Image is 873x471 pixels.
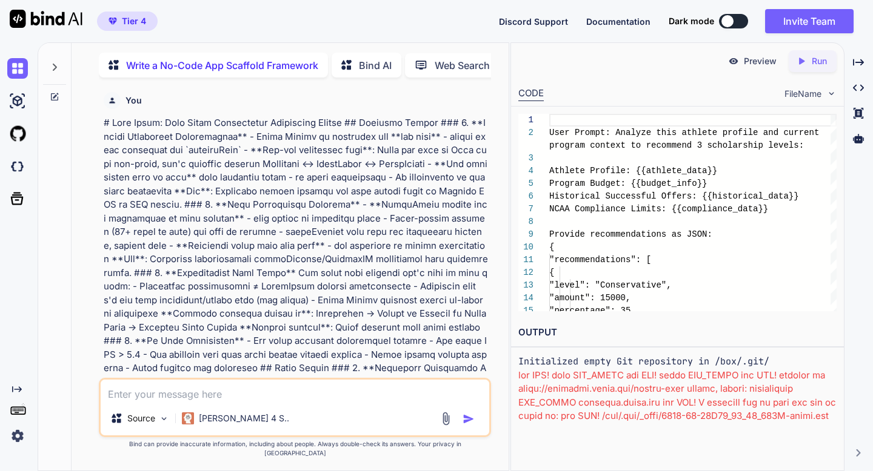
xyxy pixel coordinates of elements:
img: premium [109,18,117,25]
span: Athlete Profile: {{athlete_data}} [549,166,717,176]
div: 14 [518,292,533,305]
button: premiumTier 4 [97,12,158,31]
div: 3 [518,152,533,165]
div: 12 [518,266,533,279]
img: attachment [439,412,453,426]
span: Documentation [586,16,651,27]
img: icon [463,413,475,425]
button: Documentation [586,15,651,28]
p: [PERSON_NAME] 4 S.. [199,412,289,424]
div: 11 [518,254,533,266]
span: { [549,242,554,252]
div: 4 [518,165,533,177]
span: Program Budget: {{budget_info}} [549,179,707,188]
span: Historical Successful Offers: {{historical_data}} [549,191,799,201]
p: Bind can provide inaccurate information, including about people. Always double-check its answers.... [99,440,490,458]
img: chevron down [826,88,837,99]
div: 1 [518,114,533,127]
p: Preview [744,55,777,67]
div: 9 [518,228,533,241]
div: 5 [518,177,533,190]
div: 7 [518,203,533,216]
div: 2 [518,127,533,139]
span: "level": "Conservative", [549,280,672,290]
span: "recommendations": [ [549,255,651,265]
img: Bind AI [10,10,82,28]
span: "percentage": 35, [549,306,636,315]
p: Source [127,412,155,424]
span: User Prompt: Analyze this athlete profile and curr [549,128,804,137]
span: program context to recommend 3 scholarship levels: [549,140,804,150]
span: Dark mode [669,15,714,27]
img: githubLight [7,124,28,144]
span: "amount": 15000, [549,293,630,303]
img: Claude 4 Sonnet [182,412,194,424]
h6: You [125,94,142,107]
div: 8 [518,216,533,228]
span: NCAA Compliance Limits: {{compliance_data}} [549,204,768,214]
span: FileName [784,88,821,100]
img: settings [7,426,28,446]
p: Bind AI [359,58,392,73]
p: Web Search [435,58,490,73]
button: Discord Support [499,15,568,28]
div: 10 [518,241,533,254]
span: Discord Support [499,16,568,27]
img: Pick Models [159,413,169,424]
span: ent [804,128,819,137]
h2: OUTPUT [511,318,844,347]
div: CODE [518,87,544,101]
img: ai-studio [7,91,28,111]
img: darkCloudIdeIcon [7,156,28,177]
span: { [549,268,554,277]
img: preview [728,56,739,67]
div: 13 [518,279,533,292]
span: Provide recommendations as JSON: [549,229,712,239]
p: Write a No-Code App Scaffold Framework [126,58,318,73]
span: Tier 4 [122,15,146,27]
div: 15 [518,305,533,317]
button: Invite Team [765,9,854,33]
pre: Initialized empty Git repository in /box/.git/ [518,355,837,369]
img: chat [7,58,28,79]
p: Run [812,55,827,67]
div: 6 [518,190,533,203]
